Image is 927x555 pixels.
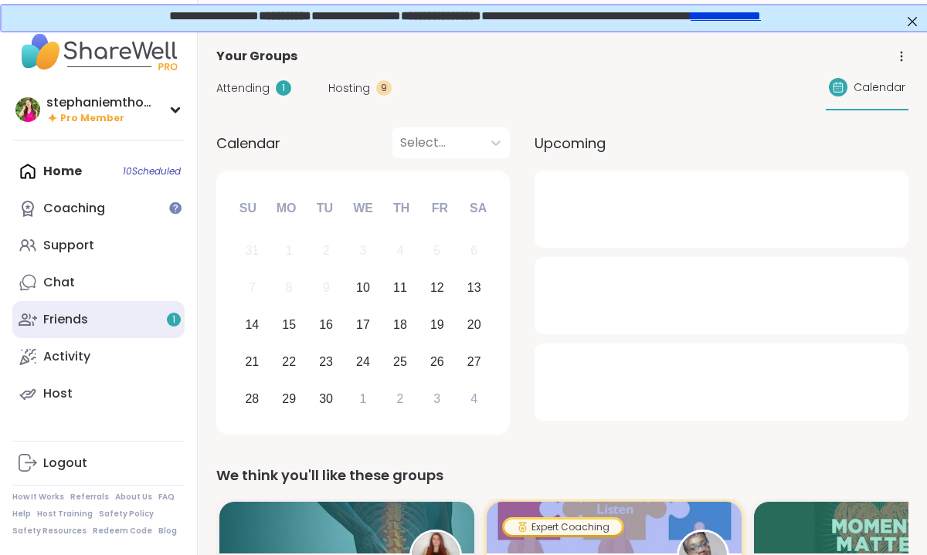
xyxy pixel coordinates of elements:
[430,314,444,335] div: 19
[115,492,152,503] a: About Us
[273,309,306,342] div: Choose Monday, September 15th, 2025
[12,526,87,536] a: Safety Resources
[310,235,343,268] div: Not available Tuesday, September 2nd, 2025
[319,314,333,335] div: 16
[12,301,185,338] a: Friends1
[43,200,105,217] div: Coaching
[457,309,491,342] div: Choose Saturday, September 20th, 2025
[423,191,457,225] div: Fr
[360,240,367,261] div: 3
[420,382,453,415] div: Choose Friday, October 3rd, 2025
[70,492,109,503] a: Referrals
[43,348,90,365] div: Activity
[307,191,341,225] div: Tu
[236,345,269,378] div: Choose Sunday, September 21st, 2025
[384,382,417,415] div: Choose Thursday, October 2nd, 2025
[99,509,154,519] a: Safety Policy
[323,240,330,261] div: 2
[12,190,185,227] a: Coaching
[236,235,269,268] div: Not available Sunday, August 31st, 2025
[396,240,403,261] div: 4
[231,191,265,225] div: Su
[323,277,330,298] div: 9
[470,240,477,261] div: 6
[216,47,297,66] span: Your Groups
[169,201,182,214] iframe: Spotlight
[319,388,333,409] div: 30
[249,277,256,298] div: 7
[233,232,492,417] div: month 2025-09
[43,311,88,328] div: Friends
[310,382,343,415] div: Choose Tuesday, September 30th, 2025
[93,526,152,536] a: Redeem Code
[356,277,370,298] div: 10
[276,80,291,96] div: 1
[236,272,269,305] div: Not available Sunday, September 7th, 2025
[376,80,392,96] div: 9
[236,309,269,342] div: Choose Sunday, September 14th, 2025
[385,191,419,225] div: Th
[282,388,296,409] div: 29
[433,388,440,409] div: 3
[310,309,343,342] div: Choose Tuesday, September 16th, 2025
[319,351,333,372] div: 23
[420,309,453,342] div: Choose Friday, September 19th, 2025
[457,235,491,268] div: Not available Saturday, September 6th, 2025
[286,240,293,261] div: 1
[282,351,296,372] div: 22
[216,133,280,154] span: Calendar
[384,309,417,342] div: Choose Thursday, September 18th, 2025
[467,351,481,372] div: 27
[273,235,306,268] div: Not available Monday, September 1st, 2025
[420,272,453,305] div: Choose Friday, September 12th, 2025
[60,112,124,125] span: Pro Member
[43,274,75,291] div: Chat
[273,345,306,378] div: Choose Monday, September 22nd, 2025
[393,314,407,335] div: 18
[273,272,306,305] div: Not available Monday, September 8th, 2025
[12,25,185,79] img: ShareWell Nav Logo
[43,237,94,254] div: Support
[854,80,905,96] span: Calendar
[216,80,270,96] span: Attending
[12,492,64,503] a: How It Works
[396,388,403,409] div: 2
[12,264,185,301] a: Chat
[12,509,31,519] a: Help
[236,382,269,415] div: Choose Sunday, September 28th, 2025
[216,465,908,486] div: We think you'll like these groups
[504,519,622,535] div: Expert Coaching
[457,272,491,305] div: Choose Saturday, September 13th, 2025
[310,272,343,305] div: Not available Tuesday, September 9th, 2025
[470,388,477,409] div: 4
[12,227,185,264] a: Support
[347,272,380,305] div: Choose Wednesday, September 10th, 2025
[12,338,185,375] a: Activity
[457,345,491,378] div: Choose Saturday, September 27th, 2025
[535,133,606,154] span: Upcoming
[356,351,370,372] div: 24
[245,314,259,335] div: 14
[245,388,259,409] div: 28
[384,235,417,268] div: Not available Thursday, September 4th, 2025
[158,492,175,503] a: FAQ
[356,314,370,335] div: 17
[37,509,93,519] a: Host Training
[12,445,185,482] a: Logout
[282,314,296,335] div: 15
[347,382,380,415] div: Choose Wednesday, October 1st, 2025
[328,80,370,96] span: Hosting
[347,345,380,378] div: Choose Wednesday, September 24th, 2025
[12,375,185,412] a: Host
[245,351,259,372] div: 21
[347,235,380,268] div: Not available Wednesday, September 3rd, 2025
[384,272,417,305] div: Choose Thursday, September 11th, 2025
[43,385,73,402] div: Host
[420,345,453,378] div: Choose Friday, September 26th, 2025
[393,277,407,298] div: 11
[461,191,495,225] div: Sa
[347,309,380,342] div: Choose Wednesday, September 17th, 2025
[310,345,343,378] div: Choose Tuesday, September 23rd, 2025
[269,191,303,225] div: Mo
[43,455,87,472] div: Logout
